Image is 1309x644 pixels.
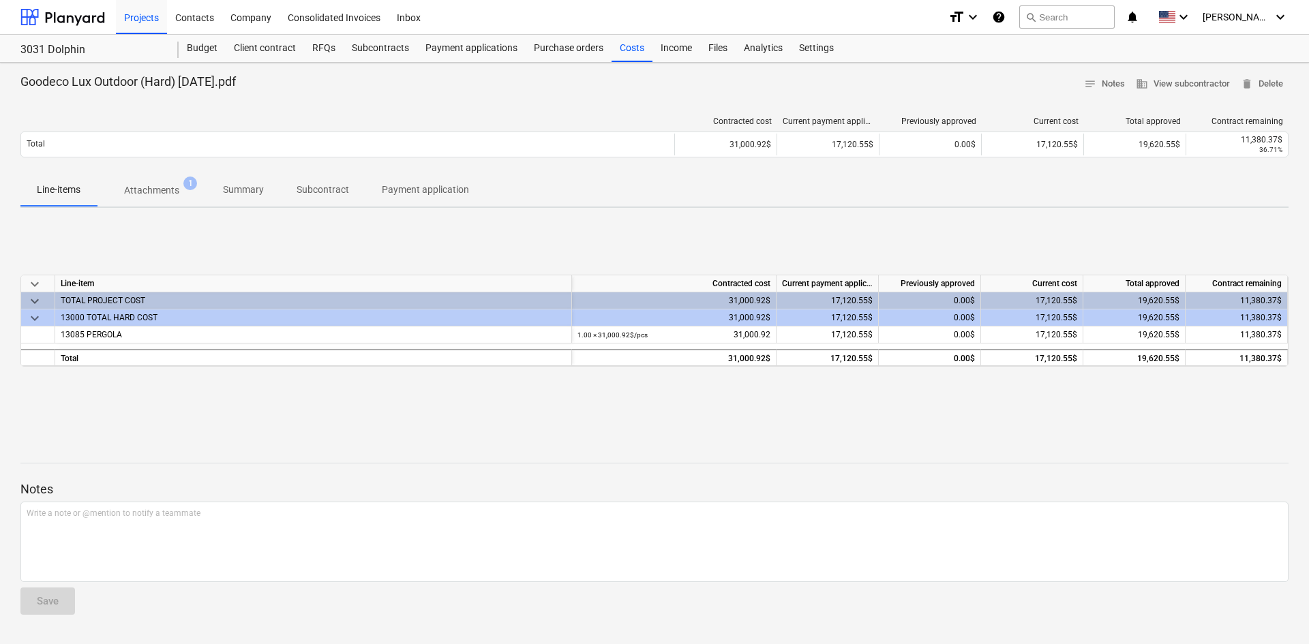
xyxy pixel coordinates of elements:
[965,9,981,25] i: keyboard_arrow_down
[777,326,879,343] div: 17,120.55$
[124,183,179,198] p: Attachments
[1019,5,1115,29] button: Search
[526,35,612,62] a: Purchase orders
[783,117,874,126] div: Current payment application
[1175,9,1192,25] i: keyboard_arrow_down
[777,349,879,366] div: 17,120.55$
[27,138,45,150] p: Total
[777,275,879,292] div: Current payment application
[1191,326,1282,343] div: 11,380.37$
[981,292,1083,309] div: 17,120.55$
[1192,117,1283,126] div: Contract remaining
[879,326,981,343] div: 0.00$
[179,35,226,62] a: Budget
[736,35,791,62] a: Analytics
[981,326,1083,343] div: 17,120.55$
[981,134,1083,155] div: 17,120.55$
[1136,76,1230,92] span: View subcontractor
[1130,74,1235,95] button: View subcontractor
[777,134,879,155] div: 17,120.55$
[344,35,417,62] a: Subcontracts
[572,275,777,292] div: Contracted cost
[27,293,43,309] span: keyboard_arrow_down
[981,275,1083,292] div: Current cost
[981,349,1083,366] div: 17,120.55$
[1203,12,1271,22] span: [PERSON_NAME]
[1241,76,1283,92] span: Delete
[791,35,842,62] a: Settings
[304,35,344,62] a: RFQs
[1083,349,1186,366] div: 19,620.55$
[1186,309,1288,326] div: 11,380.37$
[37,183,80,197] p: Line-items
[777,292,879,309] div: 17,120.55$
[879,292,981,309] div: 0.00$
[1079,74,1130,95] button: Notes
[572,309,777,326] div: 31,000.92$
[55,349,572,366] div: Total
[1235,74,1289,95] button: Delete
[1186,292,1288,309] div: 11,380.37$
[879,309,981,326] div: 0.00$
[183,177,197,190] span: 1
[674,134,777,155] div: 31,000.92$
[572,349,777,366] div: 31,000.92$
[992,9,1006,25] i: Knowledge base
[577,326,770,343] div: 31,000.92
[1272,9,1289,25] i: keyboard_arrow_down
[1136,78,1148,90] span: business
[55,275,572,292] div: Line-item
[1084,76,1125,92] span: Notes
[885,117,976,126] div: Previously approved
[1083,309,1186,326] div: 19,620.55$
[1259,146,1282,153] small: 36.71%
[1241,78,1253,90] span: delete
[879,275,981,292] div: Previously approved
[1084,78,1096,90] span: notes
[223,183,264,197] p: Summary
[27,310,43,326] span: keyboard_arrow_down
[1089,117,1181,126] div: Total approved
[61,330,122,339] span: 13085 PERGOLA
[1241,579,1309,644] iframe: Chat Widget
[382,183,469,197] p: Payment application
[612,35,652,62] a: Costs
[226,35,304,62] a: Client contract
[297,183,349,197] p: Subcontract
[572,292,777,309] div: 31,000.92$
[652,35,700,62] a: Income
[20,481,1289,497] p: Notes
[1186,275,1288,292] div: Contract remaining
[1191,350,1282,367] div: 11,380.37$
[577,331,648,339] small: 1.00 × 31,000.92$ / pcs
[981,309,1083,326] div: 17,120.55$
[20,74,236,90] p: Goodeco Lux Outdoor (Hard) [DATE].pdf
[1083,275,1186,292] div: Total approved
[948,9,965,25] i: format_size
[1138,330,1179,339] span: 19,620.55$
[1025,12,1036,22] span: search
[1192,135,1282,144] div: 11,380.37$
[987,117,1079,126] div: Current cost
[879,134,981,155] div: 0.00$
[700,35,736,62] a: Files
[1126,9,1139,25] i: notifications
[61,313,157,322] span: 13000 TOTAL HARD COST
[680,117,772,126] div: Contracted cost
[27,276,43,292] span: keyboard_arrow_down
[417,35,526,62] a: Payment applications
[879,349,981,366] div: 0.00$
[777,309,879,326] div: 17,120.55$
